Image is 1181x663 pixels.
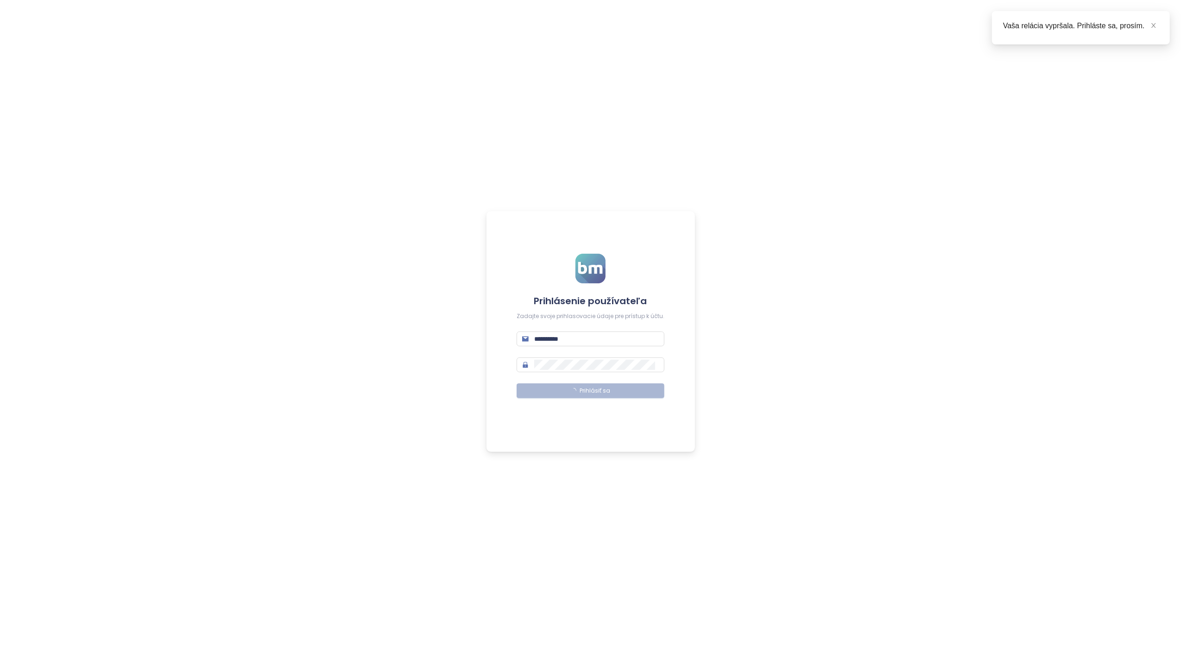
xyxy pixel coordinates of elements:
[517,383,664,398] button: Prihlásiť sa
[1003,20,1159,31] div: Vaša relácia vypršala. Prihláste sa, prosím.
[580,387,611,395] span: Prihlásiť sa
[522,362,529,368] span: lock
[1150,22,1157,29] span: close
[570,388,576,394] span: loading
[522,336,529,342] span: mail
[517,294,664,307] h4: Prihlásenie používateľa
[517,312,664,321] div: Zadajte svoje prihlasovacie údaje pre prístup k účtu.
[575,254,606,283] img: logo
